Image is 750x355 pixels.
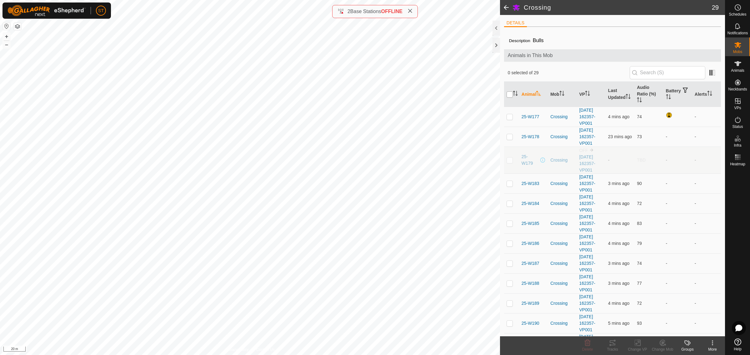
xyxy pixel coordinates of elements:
[3,33,10,40] button: +
[550,134,574,140] div: Crossing
[637,321,642,326] span: 93
[734,106,741,110] span: VPs
[579,254,595,272] a: [DATE] 162357-VP001
[98,7,104,14] span: ST
[663,193,692,213] td: -
[579,148,588,153] span: OFF
[508,70,630,76] span: 0 selected of 29
[637,114,642,119] span: 74
[692,193,721,213] td: -
[692,107,721,127] td: -
[550,157,574,163] div: Crossing
[637,301,642,306] span: 72
[522,153,539,167] span: 25-W179
[707,92,712,97] p-sorticon: Activate to sort
[550,114,574,120] div: Crossing
[579,154,595,173] a: [DATE] 162357-VP001
[579,294,595,312] a: [DATE] 162357-VP001
[582,347,593,352] span: Delete
[663,213,692,233] td: -
[550,300,574,307] div: Crossing
[692,213,721,233] td: -
[522,320,539,327] span: 25-W190
[637,98,642,103] p-sorticon: Activate to sort
[608,201,629,206] span: 20 Aug 2025, 5:51 am
[608,301,629,306] span: 20 Aug 2025, 5:50 am
[663,273,692,293] td: -
[734,143,741,147] span: Infra
[577,82,605,107] th: VP
[347,9,350,14] span: 2
[522,180,539,187] span: 25-W183
[637,181,642,186] span: 90
[608,158,610,163] span: -
[666,95,671,100] p-sorticon: Activate to sort
[637,241,642,246] span: 79
[579,128,595,146] a: [DATE] 162357-VP001
[225,347,249,353] a: Privacy Policy
[579,214,595,232] a: [DATE] 162357-VP001
[663,82,692,107] th: Battery
[700,347,725,352] div: More
[732,125,743,129] span: Status
[550,240,574,247] div: Crossing
[585,92,590,97] p-sorticon: Activate to sort
[692,173,721,193] td: -
[550,200,574,207] div: Crossing
[519,82,548,107] th: Animal
[550,260,574,267] div: Crossing
[509,38,530,43] label: Description
[536,92,541,97] p-sorticon: Activate to sort
[733,50,742,54] span: Mobs
[608,114,629,119] span: 20 Aug 2025, 5:51 am
[626,95,631,100] p-sorticon: Activate to sort
[579,234,595,252] a: [DATE] 162357-VP001
[663,147,692,173] td: -
[731,69,744,72] span: Animals
[559,92,564,97] p-sorticon: Activate to sort
[630,66,705,79] input: Search (S)
[579,174,595,192] a: [DATE] 162357-VP001
[3,41,10,48] button: –
[675,347,700,352] div: Groups
[725,336,750,353] a: Help
[522,280,539,287] span: 25-W188
[692,273,721,293] td: -
[608,181,629,186] span: 20 Aug 2025, 5:51 am
[692,233,721,253] td: -
[513,92,518,97] p-sorticon: Activate to sort
[522,300,539,307] span: 25-W189
[524,4,712,11] h2: Crossing
[727,31,748,35] span: Notifications
[14,23,21,30] button: Map Layers
[637,281,642,286] span: 77
[692,82,721,107] th: Alerts
[589,148,594,153] img: to
[663,127,692,147] td: -
[734,347,742,351] span: Help
[522,114,539,120] span: 25-W177
[608,321,629,326] span: 20 Aug 2025, 5:50 am
[579,194,595,212] a: [DATE] 162357-VP001
[350,9,381,14] span: Base Stations
[692,127,721,147] td: -
[256,347,275,353] a: Contact Us
[522,200,539,207] span: 25-W184
[663,253,692,273] td: -
[625,347,650,352] div: Change VP
[600,347,625,352] div: Tracks
[692,253,721,273] td: -
[712,3,719,12] span: 29
[608,221,629,226] span: 20 Aug 2025, 5:51 am
[579,314,595,332] a: [DATE] 162357-VP001
[548,82,577,107] th: Mob
[579,108,595,126] a: [DATE] 162357-VP001
[606,82,634,107] th: Last Updated
[729,12,746,16] span: Schedules
[637,158,646,163] span: TBD
[663,233,692,253] td: -
[550,320,574,327] div: Crossing
[522,260,539,267] span: 25-W187
[608,241,629,246] span: 20 Aug 2025, 5:50 am
[692,147,721,173] td: -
